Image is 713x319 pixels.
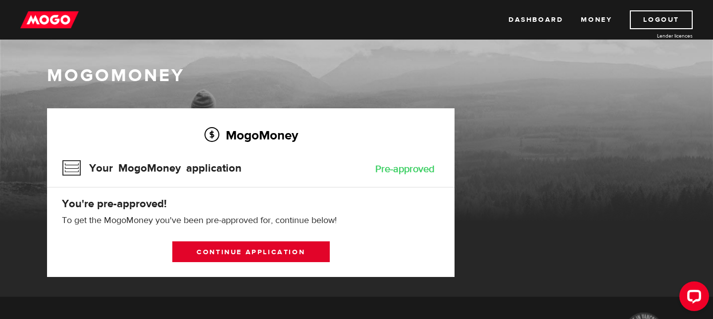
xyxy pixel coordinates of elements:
iframe: LiveChat chat widget [671,277,713,319]
a: Logout [630,10,693,29]
a: Lender licences [618,32,693,40]
a: Money [581,10,612,29]
h2: MogoMoney [62,125,440,145]
h3: Your MogoMoney application [62,155,242,181]
div: Pre-approved [375,164,435,174]
h1: MogoMoney [47,65,666,86]
a: Dashboard [509,10,563,29]
p: To get the MogoMoney you've been pre-approved for, continue below! [62,215,440,227]
img: mogo_logo-11ee424be714fa7cbb0f0f49df9e16ec.png [20,10,79,29]
h4: You're pre-approved! [62,197,440,211]
a: Continue application [172,241,330,262]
